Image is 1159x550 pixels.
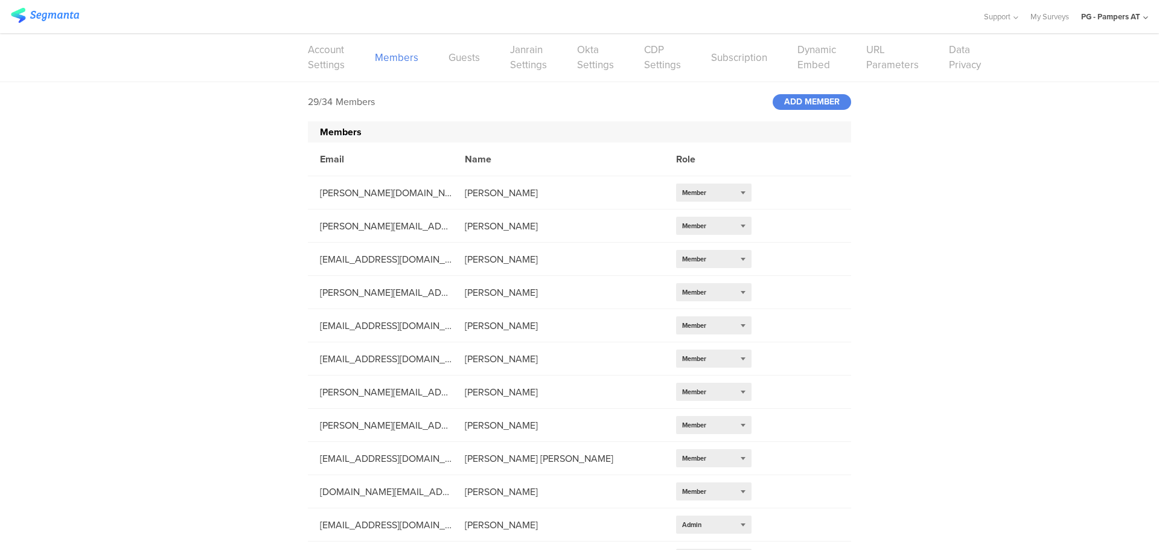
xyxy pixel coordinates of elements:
a: CDP Settings [644,42,681,72]
a: Janrain Settings [510,42,547,72]
div: [PERSON_NAME] [453,219,664,233]
span: Member [682,487,706,496]
span: Member [682,321,706,330]
div: ADD MEMBER [773,94,851,110]
a: Data Privacy [949,42,981,72]
a: Guests [449,50,480,65]
div: [PERSON_NAME][EMAIL_ADDRESS][DOMAIN_NAME] [308,418,453,432]
div: Email [308,152,453,166]
div: [PERSON_NAME] [453,186,664,200]
div: Members [308,121,851,142]
div: [PERSON_NAME][EMAIL_ADDRESS][DOMAIN_NAME] [308,385,453,399]
div: [EMAIL_ADDRESS][DOMAIN_NAME] [308,319,453,333]
span: Member [682,354,706,363]
div: 29/34 Members [308,95,375,109]
div: [PERSON_NAME] [453,518,664,532]
div: [PERSON_NAME][EMAIL_ADDRESS][DOMAIN_NAME] [308,219,453,233]
a: Account Settings [308,42,345,72]
div: [PERSON_NAME] [453,385,664,399]
div: [PERSON_NAME][EMAIL_ADDRESS][DOMAIN_NAME] [308,286,453,299]
span: Member [682,188,706,197]
div: [EMAIL_ADDRESS][DOMAIN_NAME] [308,252,453,266]
div: [EMAIL_ADDRESS][DOMAIN_NAME] [308,352,453,366]
div: [PERSON_NAME] [PERSON_NAME] [453,452,664,465]
span: Support [984,11,1011,22]
div: PG - Pampers AT [1081,11,1140,22]
a: Okta Settings [577,42,614,72]
div: [PERSON_NAME][DOMAIN_NAME][EMAIL_ADDRESS][DOMAIN_NAME] [308,186,453,200]
span: Admin [682,520,701,529]
div: [EMAIL_ADDRESS][DOMAIN_NAME] [308,518,453,532]
span: Member [682,254,706,264]
img: segmanta logo [11,8,79,23]
div: [PERSON_NAME] [453,352,664,366]
a: Dynamic Embed [797,42,836,72]
div: [PERSON_NAME] [453,418,664,432]
span: Member [682,221,706,231]
span: Member [682,287,706,297]
div: [PERSON_NAME] [453,286,664,299]
span: Member [682,387,706,397]
a: Subscription [711,50,767,65]
div: [EMAIL_ADDRESS][DOMAIN_NAME] [308,452,453,465]
div: [PERSON_NAME] [453,319,664,333]
span: Member [682,420,706,430]
div: Name [453,152,664,166]
a: URL Parameters [866,42,919,72]
span: Member [682,453,706,463]
div: [DOMAIN_NAME][EMAIL_ADDRESS][DOMAIN_NAME] [308,485,453,499]
div: [PERSON_NAME] [453,485,664,499]
div: Role [664,152,773,166]
div: [PERSON_NAME] [453,252,664,266]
